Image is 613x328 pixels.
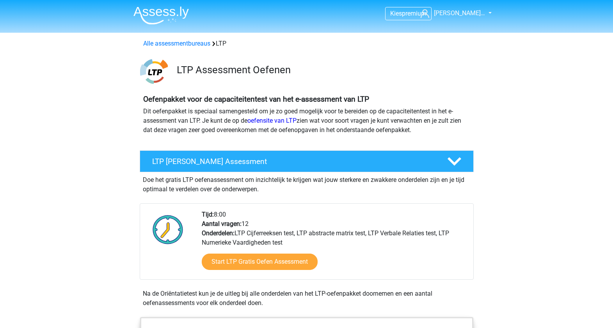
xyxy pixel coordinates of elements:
[148,210,188,249] img: Klok
[386,8,431,19] a: Kiespremium
[390,10,402,17] span: Kies
[140,39,473,48] div: LTP
[202,254,318,270] a: Start LTP Gratis Oefen Assessment
[140,58,168,85] img: ltp.png
[418,9,486,18] a: [PERSON_NAME]…
[143,40,210,47] a: Alle assessmentbureaus
[152,157,435,166] h4: LTP [PERSON_NAME] Assessment
[143,95,369,104] b: Oefenpakket voor de capaciteitentest van het e-assessment van LTP
[143,107,470,135] p: Dit oefenpakket is speciaal samengesteld om je zo goed mogelijk voor te bereiden op de capaciteit...
[177,64,467,76] h3: LTP Assessment Oefenen
[140,172,474,194] div: Doe het gratis LTP oefenassessment om inzichtelijk te krijgen wat jouw sterkere en zwakkere onder...
[202,220,242,227] b: Aantal vragen:
[202,229,235,237] b: Onderdelen:
[434,9,485,17] span: [PERSON_NAME]…
[202,211,214,218] b: Tijd:
[133,6,189,25] img: Assessly
[196,210,473,279] div: 8:00 12 LTP Cijferreeksen test, LTP abstracte matrix test, LTP Verbale Relaties test, LTP Numerie...
[140,289,474,308] div: Na de Oriëntatietest kun je de uitleg bij alle onderdelen van het LTP-oefenpakket doornemen en ee...
[247,117,297,124] a: oefensite van LTP
[402,10,426,17] span: premium
[137,150,477,172] a: LTP [PERSON_NAME] Assessment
